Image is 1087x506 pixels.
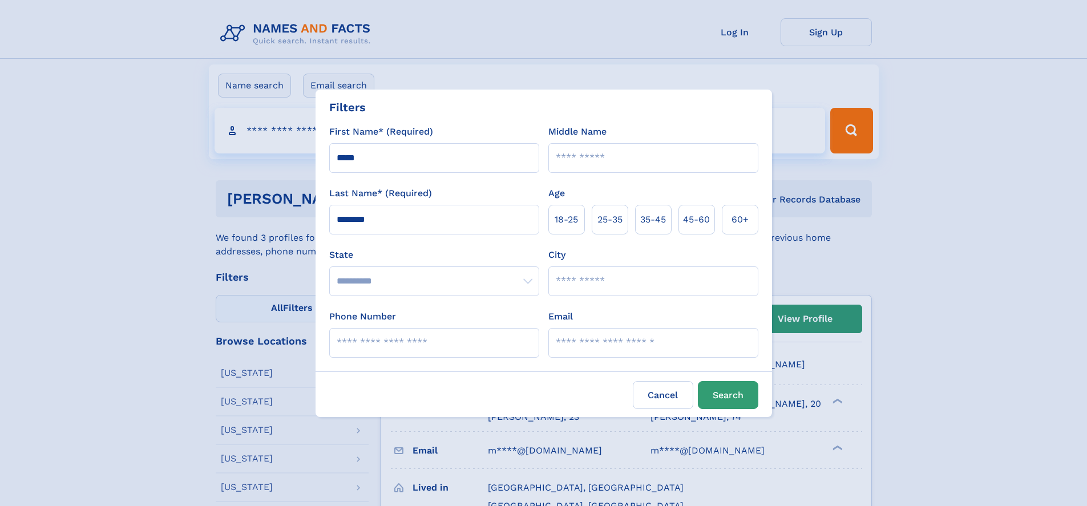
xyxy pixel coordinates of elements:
[548,248,565,262] label: City
[698,381,758,409] button: Search
[555,213,578,226] span: 18‑25
[329,310,396,323] label: Phone Number
[548,310,573,323] label: Email
[329,187,432,200] label: Last Name* (Required)
[633,381,693,409] label: Cancel
[548,125,607,139] label: Middle Name
[732,213,749,226] span: 60+
[329,248,539,262] label: State
[329,99,366,116] div: Filters
[640,213,666,226] span: 35‑45
[548,187,565,200] label: Age
[329,125,433,139] label: First Name* (Required)
[597,213,623,226] span: 25‑35
[683,213,710,226] span: 45‑60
